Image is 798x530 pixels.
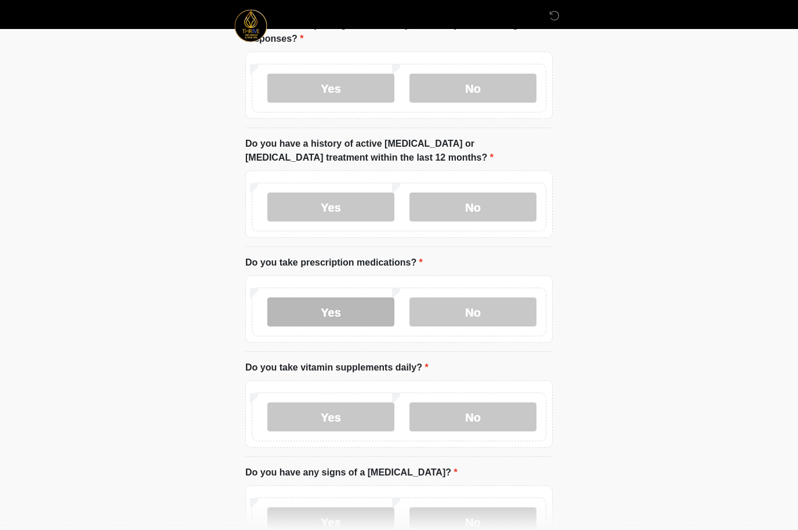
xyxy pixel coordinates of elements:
[267,74,394,103] label: Yes
[245,361,429,375] label: Do you take vitamin supplements daily?
[409,297,536,326] label: No
[409,402,536,431] label: No
[409,74,536,103] label: No
[245,466,458,480] label: Do you have any signs of a [MEDICAL_DATA]?
[267,193,394,222] label: Yes
[267,402,394,431] label: Yes
[245,137,553,165] label: Do you have a history of active [MEDICAL_DATA] or [MEDICAL_DATA] treatment within the last 12 mon...
[234,9,268,43] img: Thrive Infusions & MedSpa Logo
[267,297,394,326] label: Yes
[409,193,536,222] label: No
[245,256,423,270] label: Do you take prescription medications?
